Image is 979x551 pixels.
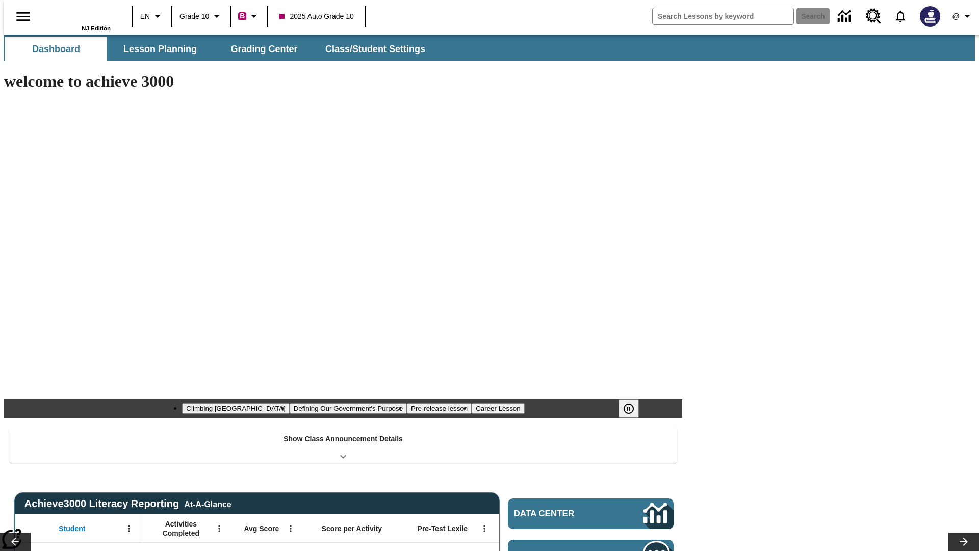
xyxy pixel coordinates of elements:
[283,521,298,536] button: Open Menu
[946,7,979,26] button: Profile/Settings
[317,37,433,61] button: Class/Student Settings
[121,521,137,536] button: Open Menu
[4,37,434,61] div: SubNavbar
[860,3,887,30] a: Resource Center, Will open in new tab
[44,4,111,31] div: Home
[407,403,472,414] button: Slide 3 Pre-release lesson
[140,11,150,22] span: EN
[914,3,946,30] button: Select a new avatar
[59,524,85,533] span: Student
[240,10,245,22] span: B
[147,519,215,538] span: Activities Completed
[322,524,382,533] span: Score per Activity
[109,37,211,61] button: Lesson Planning
[284,434,403,444] p: Show Class Announcement Details
[952,11,959,22] span: @
[9,428,677,463] div: Show Class Announcement Details
[619,399,649,418] div: Pause
[619,399,639,418] button: Pause
[418,524,468,533] span: Pre-Test Lexile
[234,7,264,26] button: Boost Class color is violet red. Change class color
[24,498,231,510] span: Achieve3000 Literacy Reporting
[182,403,289,414] button: Slide 1 Climbing Mount Tai
[4,35,975,61] div: SubNavbar
[244,524,279,533] span: Avg Score
[472,403,524,414] button: Slide 4 Career Lesson
[179,11,209,22] span: Grade 10
[920,6,940,27] img: Avatar
[832,3,860,31] a: Data Center
[508,498,674,529] a: Data Center
[82,25,111,31] span: NJ Edition
[4,72,682,91] h1: welcome to achieve 3000
[290,403,407,414] button: Slide 2 Defining Our Government's Purpose
[653,8,793,24] input: search field
[948,533,979,551] button: Lesson carousel, Next
[175,7,227,26] button: Grade: Grade 10, Select a grade
[136,7,168,26] button: Language: EN, Select a language
[477,521,492,536] button: Open Menu
[44,5,111,25] a: Home
[213,37,315,61] button: Grading Center
[8,2,38,32] button: Open side menu
[184,498,231,509] div: At-A-Glance
[514,509,609,519] span: Data Center
[887,3,914,30] a: Notifications
[212,521,227,536] button: Open Menu
[5,37,107,61] button: Dashboard
[279,11,353,22] span: 2025 Auto Grade 10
